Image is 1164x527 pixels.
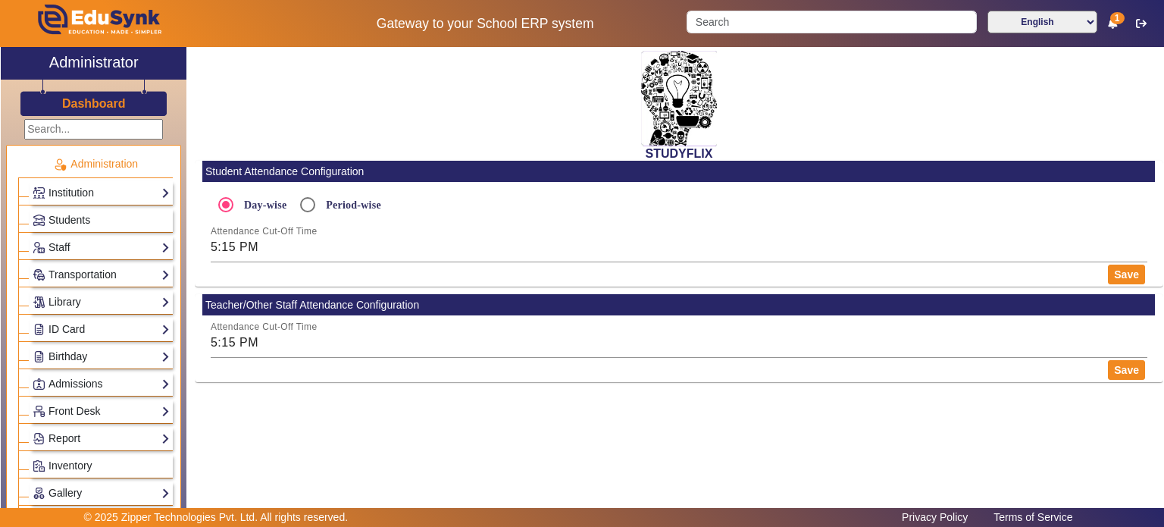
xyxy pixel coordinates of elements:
[986,507,1080,527] a: Terms of Service
[48,214,90,226] span: Students
[62,96,126,111] h3: Dashboard
[241,199,286,212] label: Day-wise
[202,161,1155,182] mat-card-header: Student Attendance Configuration
[299,16,671,32] h5: Gateway to your School ERP system
[18,156,173,172] p: Administration
[24,119,163,140] input: Search...
[202,294,1155,315] mat-card-header: Teacher/Other Staff Attendance Configuration
[687,11,976,33] input: Search
[211,227,317,237] mat-label: Attendance Cut-Off Time
[211,322,317,332] mat-label: Attendance Cut-Off Time
[84,510,349,525] p: © 2025 Zipper Technologies Pvt. Ltd. All rights reserved.
[323,199,381,212] label: Period-wise
[33,457,170,475] a: Inventory
[195,146,1163,161] h2: STUDYFLIX
[33,460,45,472] img: Inventory.png
[1108,265,1145,284] button: Save
[211,334,1147,352] input: Attendance Cut-Off Time
[1,47,186,80] a: Administrator
[48,460,92,472] span: Inventory
[641,51,717,146] img: 2da83ddf-6089-4dce-a9e2-416746467bdd
[53,158,67,171] img: Administration.png
[33,212,170,229] a: Students
[211,238,1147,256] input: Attendance Cut-Off Time
[61,96,127,111] a: Dashboard
[1110,12,1125,24] span: 1
[33,215,45,226] img: Students.png
[894,507,975,527] a: Privacy Policy
[49,53,139,71] h2: Administrator
[1108,360,1145,380] button: Save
